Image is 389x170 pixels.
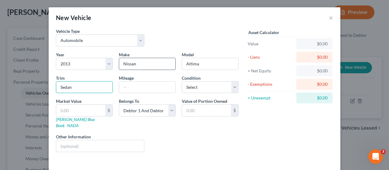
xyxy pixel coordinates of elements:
[56,13,91,22] div: New Vehicle
[56,82,112,93] input: ex. LS, LT, etc
[248,54,294,60] div: - Liens
[182,58,238,70] input: ex. Altima
[119,99,139,104] span: Belongs To
[56,105,105,116] input: 0.00
[248,29,279,36] label: Asset Calculator
[119,75,134,81] label: Mileage
[56,140,144,152] input: (optional)
[182,98,227,104] label: Value of Portion Owned
[301,81,328,87] div: $0.00
[119,52,129,57] span: Make
[248,81,294,87] div: - Exemptions
[56,117,95,128] a: [PERSON_NAME] Blue Book
[248,95,294,101] div: = Unexempt
[381,149,386,154] span: 3
[301,41,328,47] div: $0.00
[368,149,383,164] iframe: Intercom live chat
[56,134,91,140] label: Other Information
[182,105,231,116] input: 0.00
[119,58,175,70] input: ex. Nissan
[301,54,328,60] div: $0.00
[56,51,64,58] label: Year
[119,82,175,93] input: --
[248,68,294,74] div: = Net Equity
[56,28,80,34] label: Vehicle Type
[56,98,81,104] label: Market Value
[67,123,79,128] a: NADA
[301,95,328,101] div: $0.00
[105,105,112,116] div: $
[248,41,294,47] div: Value
[301,68,328,74] div: $0.00
[329,14,333,21] button: ×
[182,51,194,58] label: Model
[182,75,201,81] label: Condition
[231,105,238,116] div: $
[56,75,65,81] label: Trim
